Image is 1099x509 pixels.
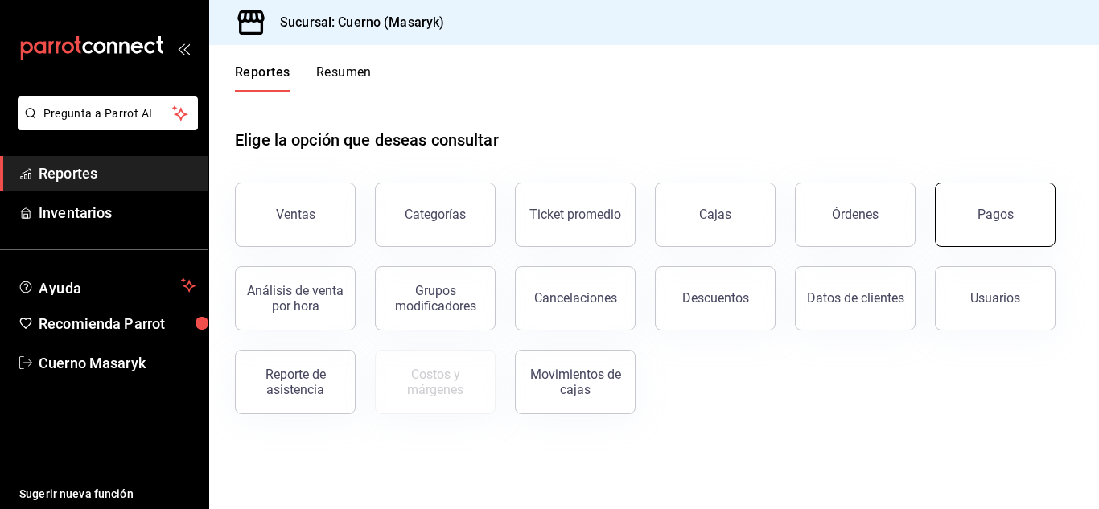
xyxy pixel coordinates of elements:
h1: Elige la opción que deseas consultar [235,128,499,152]
button: Categorías [375,183,496,247]
div: Categorías [405,207,466,222]
div: Cancelaciones [534,290,617,306]
div: Reporte de asistencia [245,367,345,397]
span: Ayuda [39,276,175,295]
button: Grupos modificadores [375,266,496,330]
button: Análisis de venta por hora [235,266,356,330]
button: Movimientos de cajas [515,350,636,414]
div: navigation tabs [235,64,372,92]
button: Cancelaciones [515,266,636,330]
span: Recomienda Parrot [39,313,196,335]
button: Datos de clientes [795,266,916,330]
a: Pregunta a Parrot AI [11,117,198,133]
button: Ticket promedio [515,183,636,247]
button: Resumen [316,64,372,92]
a: Cajas [655,183,776,247]
div: Usuarios [970,290,1020,306]
span: Cuerno Masaryk [39,352,196,374]
div: Ventas [276,207,315,222]
button: Pagos [935,183,1056,247]
button: Ventas [235,183,356,247]
span: Pregunta a Parrot AI [43,105,173,122]
button: Reportes [235,64,290,92]
button: Descuentos [655,266,776,330]
button: open_drawer_menu [177,42,190,55]
div: Costos y márgenes [385,367,485,397]
span: Inventarios [39,202,196,224]
span: Sugerir nueva función [19,486,196,503]
div: Órdenes [832,207,879,222]
button: Contrata inventarios para ver este reporte [375,350,496,414]
div: Análisis de venta por hora [245,283,345,314]
div: Cajas [699,205,732,224]
button: Órdenes [795,183,916,247]
button: Reporte de asistencia [235,350,356,414]
div: Datos de clientes [807,290,904,306]
div: Ticket promedio [529,207,621,222]
div: Pagos [978,207,1014,222]
div: Descuentos [682,290,749,306]
button: Usuarios [935,266,1056,330]
div: Movimientos de cajas [525,367,625,397]
div: Grupos modificadores [385,283,485,314]
span: Reportes [39,162,196,184]
h3: Sucursal: Cuerno (Masaryk) [267,13,444,32]
button: Pregunta a Parrot AI [18,96,198,130]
